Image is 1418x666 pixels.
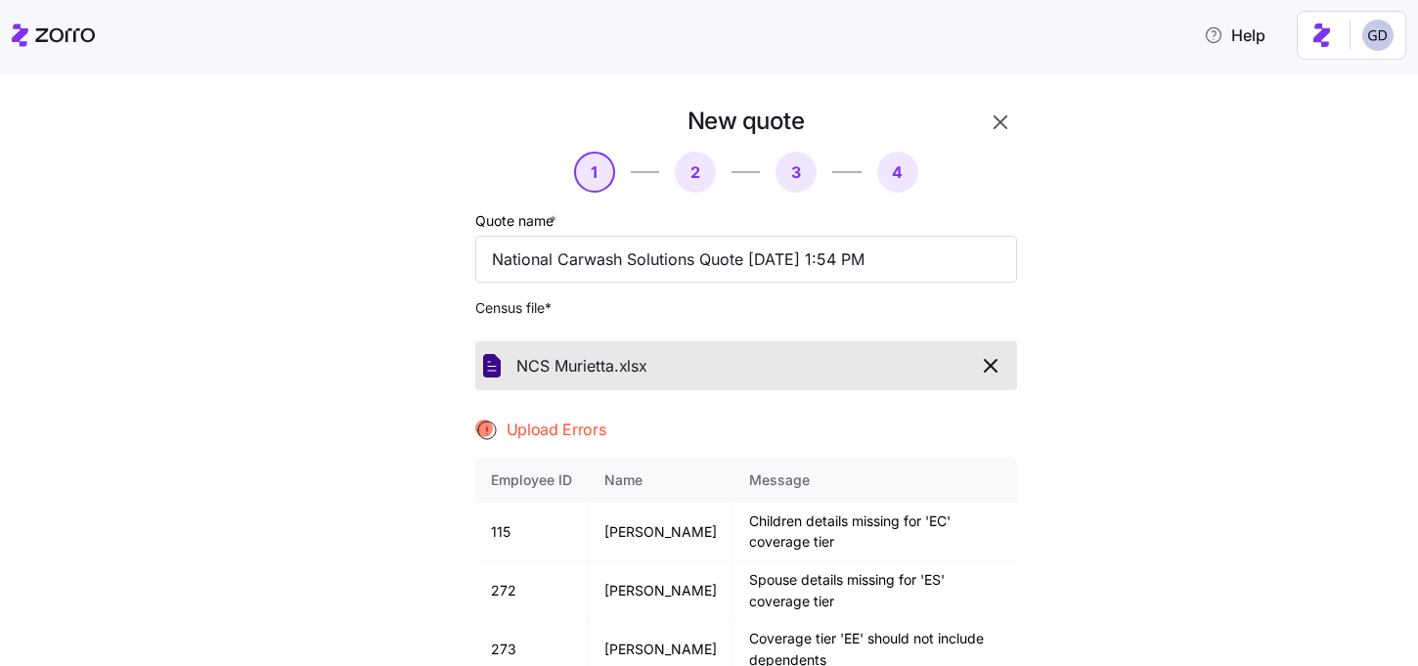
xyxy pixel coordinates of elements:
[1188,16,1281,55] button: Help
[749,469,1001,491] div: Message
[507,418,606,442] span: Upload Errors
[475,561,589,620] td: 272
[687,106,805,136] h1: New quote
[1204,23,1265,47] span: Help
[619,354,647,378] span: xlsx
[775,152,817,193] button: 3
[733,503,1017,561] td: Children details missing for 'EC' coverage tier
[877,152,918,193] button: 4
[475,236,1017,283] input: Quote name
[516,354,619,378] span: NCS Murietta.
[604,469,717,491] div: Name
[589,503,733,561] td: [PERSON_NAME]
[1362,20,1394,51] img: 68a7f73c8a3f673b81c40441e24bb121
[675,152,716,193] button: 2
[475,298,1017,318] span: Census file *
[491,469,572,491] div: Employee ID
[574,152,615,193] button: 1
[475,503,589,561] td: 115
[589,561,733,620] td: [PERSON_NAME]
[475,210,560,232] label: Quote name
[733,561,1017,620] td: Spouse details missing for 'ES' coverage tier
